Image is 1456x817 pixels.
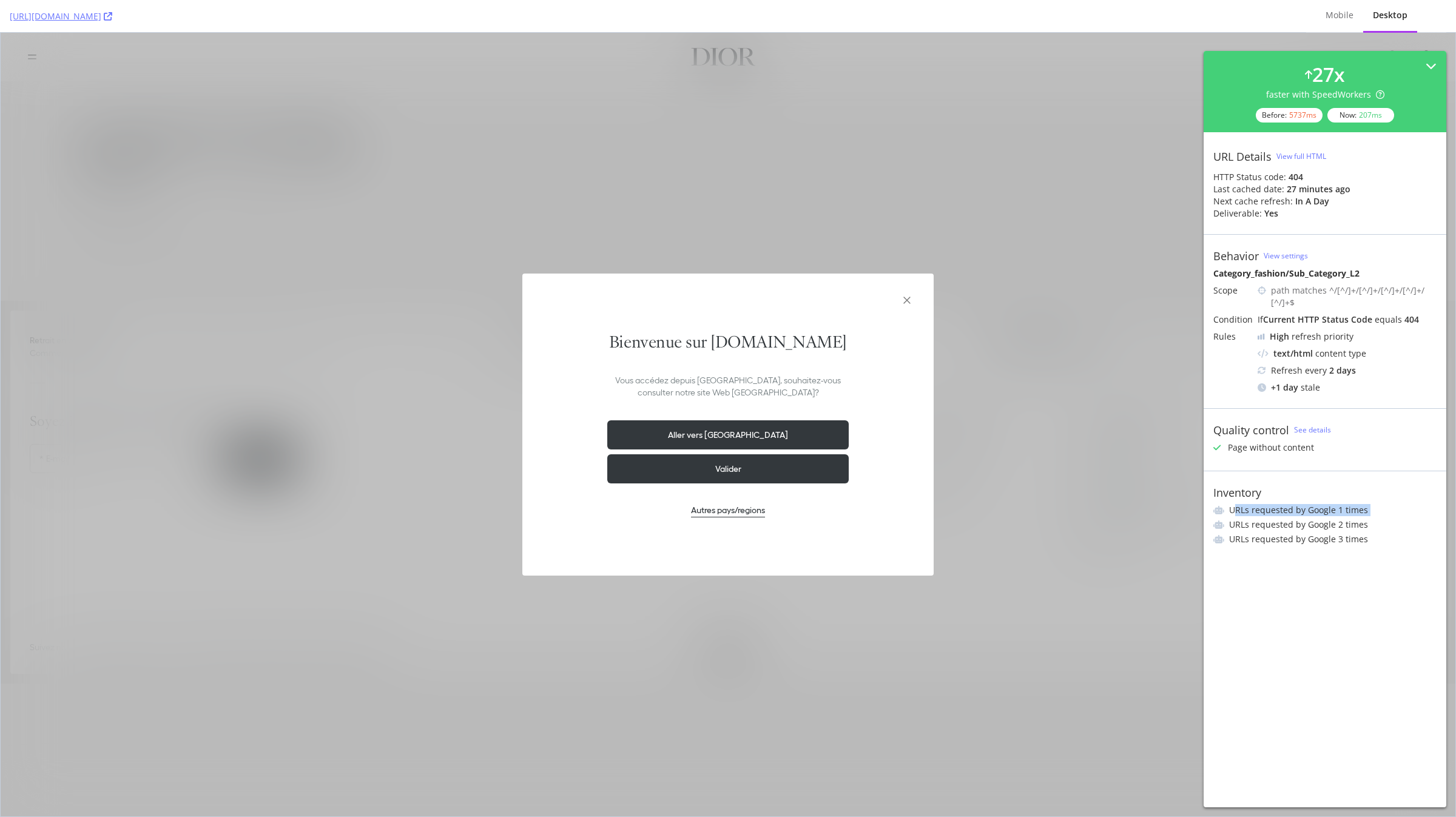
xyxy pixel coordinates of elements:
[1213,423,1289,437] div: Quality control
[1375,314,1402,325] div: equals
[1213,486,1261,499] div: Inventory
[1359,110,1382,120] div: 207 ms
[1329,365,1356,377] div: 2 days
[1213,504,1437,516] li: URLs requested by Google 1 times
[1213,150,1272,163] div: URL Details
[10,10,112,22] a: [URL][DOMAIN_NAME]
[1213,195,1293,207] div: Next cache refresh:
[1271,284,1437,309] div: path matches ^/[^/]+/[^/]+/[^/]+/[^/]+/[^/]+$
[1266,89,1384,101] div: faster with SpeedWorkers
[1289,171,1303,183] strong: 404
[1294,425,1331,435] a: See details
[1258,365,1437,377] div: Refresh every
[1213,207,1262,220] div: Deliverable:
[1295,195,1329,207] div: in a day
[1271,382,1298,394] div: + 1 day
[1213,249,1259,263] div: Behavior
[1213,183,1284,195] div: Last cached date:
[1258,382,1437,394] div: stale
[1258,334,1265,340] img: cRr4yx4cyByr8BeLxltRlzBPIAAAAAElFTkSuQmCC
[1263,314,1372,325] div: Current HTTP Status Code
[1270,331,1289,343] div: High
[1228,442,1314,454] div: Page without content
[1213,314,1253,326] div: Condition
[690,472,764,485] button: Autres pays/regions
[1264,207,1278,220] div: Yes
[1270,331,1353,343] div: refresh priority
[1213,519,1437,531] li: URLs requested by Google 2 times
[1258,314,1437,326] div: If
[899,260,914,275] button: Fermer la modale de géolocalisation
[1213,331,1253,343] div: Rules
[1258,348,1437,360] div: content type
[1312,61,1345,89] div: 27 x
[1373,9,1407,21] div: Desktop
[1256,108,1323,123] div: Before:
[1326,9,1353,21] div: Mobile
[1213,171,1437,183] div: HTTP Status code:
[1287,183,1350,195] div: 27 minutes ago
[607,422,848,451] button: Valider
[608,299,846,320] h4: Bienvenue sur [DOMAIN_NAME]
[1327,108,1394,123] div: Now:
[1276,151,1326,161] div: View full HTML
[1264,250,1308,261] a: View settings
[1213,267,1437,280] div: Category_fashion/Sub_Category_L2
[1273,348,1313,360] div: text/html
[1213,533,1437,545] li: URLs requested by Google 3 times
[607,388,848,417] button: Aller vers [GEOGRAPHIC_DATA]
[607,341,848,366] p: Vous accédez depuis [GEOGRAPHIC_DATA], souhaitez-vous consulter notre site Web [GEOGRAPHIC_DATA]?
[1276,147,1326,166] button: View full HTML
[1404,314,1419,325] div: 404
[1289,110,1316,120] div: 5737 ms
[1213,284,1253,297] div: Scope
